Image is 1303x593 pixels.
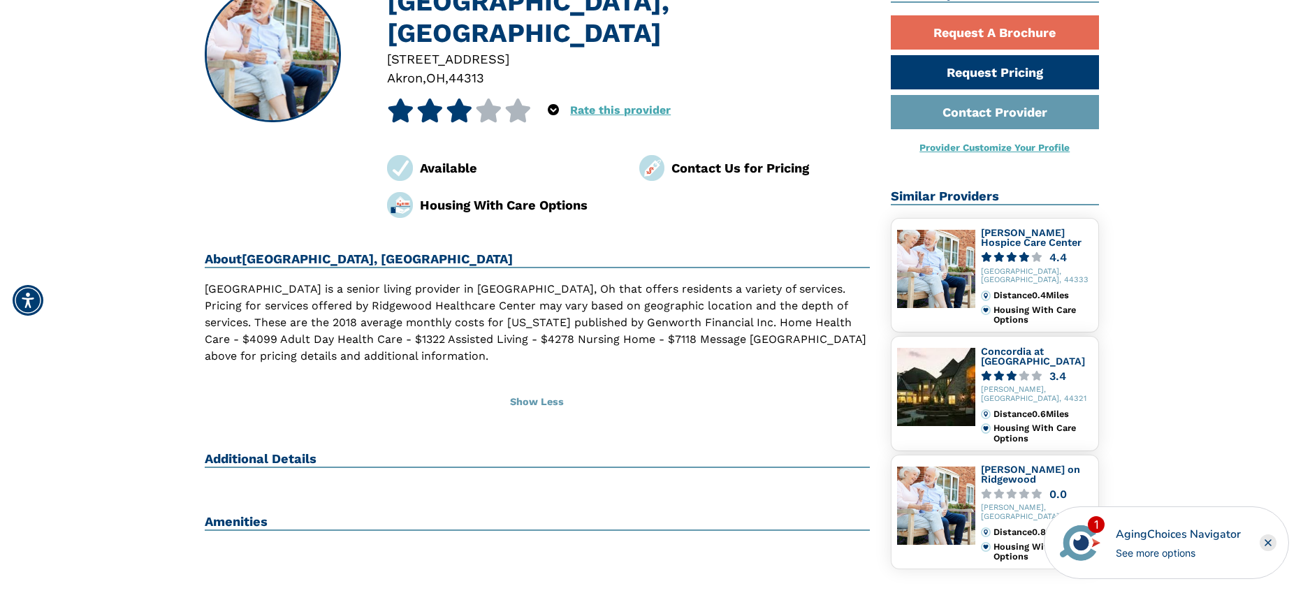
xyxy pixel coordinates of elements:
[387,50,870,68] div: [STREET_ADDRESS]
[445,71,449,85] span: ,
[981,409,991,419] img: distance.svg
[1049,371,1066,381] div: 3.4
[981,489,1093,499] a: 0.0
[891,55,1099,89] a: Request Pricing
[570,103,671,117] a: Rate this provider
[993,305,1092,325] div: Housing With Care Options
[1049,252,1067,263] div: 4.4
[993,423,1092,444] div: Housing With Care Options
[981,346,1085,367] a: Concordia at [GEOGRAPHIC_DATA]
[981,305,991,315] img: primary.svg
[205,281,871,365] p: [GEOGRAPHIC_DATA] is a senior living provider in [GEOGRAPHIC_DATA], Oh that offers residents a va...
[891,189,1099,205] h2: Similar Providers
[1088,516,1105,533] div: 1
[981,252,1093,263] a: 4.4
[993,527,1092,537] div: Distance 0.8 Miles
[205,451,871,468] h2: Additional Details
[993,291,1092,300] div: Distance 0.4 Miles
[205,514,871,531] h2: Amenities
[993,409,1092,419] div: Distance 0.6 Miles
[981,268,1093,286] div: [GEOGRAPHIC_DATA], [GEOGRAPHIC_DATA], 44333
[981,371,1093,381] a: 3.4
[1056,519,1104,566] img: avatar
[993,542,1092,562] div: Housing With Care Options
[891,95,1099,129] a: Contact Provider
[387,71,423,85] span: Akron
[548,98,559,122] div: Popover trigger
[449,68,484,87] div: 44313
[426,71,445,85] span: OH
[1116,526,1241,543] div: AgingChoices Navigator
[981,542,991,552] img: primary.svg
[13,285,43,316] div: Accessibility Menu
[981,527,991,537] img: distance.svg
[1116,546,1241,560] div: See more options
[981,504,1093,522] div: [PERSON_NAME], [GEOGRAPHIC_DATA], 44321
[981,386,1093,404] div: [PERSON_NAME], [GEOGRAPHIC_DATA], 44321
[981,227,1082,248] a: [PERSON_NAME] Hospice Care Center
[1260,534,1276,551] div: Close
[891,15,1099,50] a: Request A Brochure
[423,71,426,85] span: ,
[981,423,991,433] img: primary.svg
[420,159,618,177] div: Available
[981,464,1080,485] a: [PERSON_NAME] on Ridgewood
[205,251,871,268] h2: About [GEOGRAPHIC_DATA], [GEOGRAPHIC_DATA]
[1049,489,1067,499] div: 0.0
[420,196,618,214] div: Housing With Care Options
[919,142,1070,153] a: Provider Customize Your Profile
[981,291,991,300] img: distance.svg
[205,387,871,418] button: Show Less
[671,159,870,177] div: Contact Us for Pricing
